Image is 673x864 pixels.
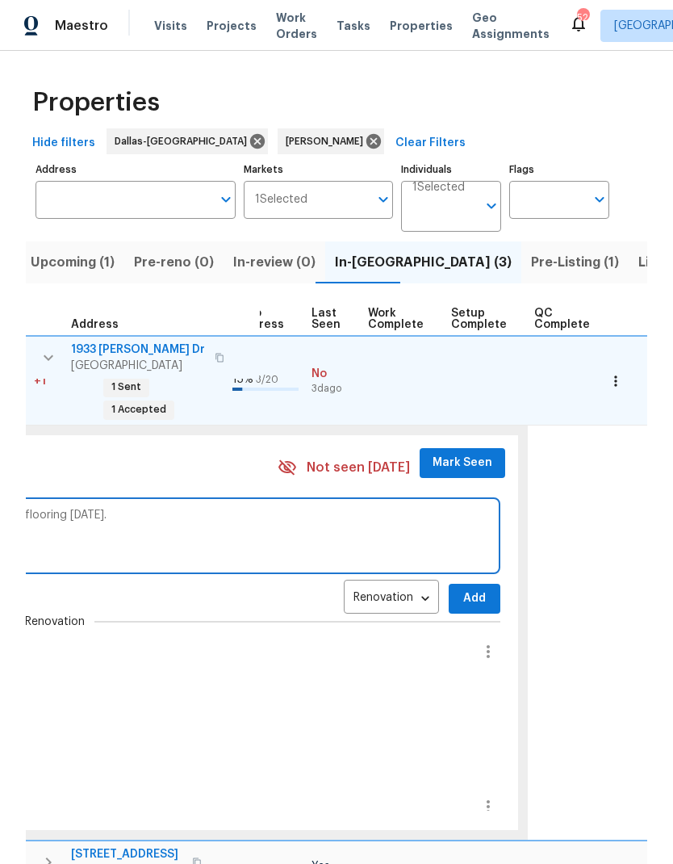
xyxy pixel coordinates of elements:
[344,585,439,612] div: Renovation
[215,188,237,211] button: Open
[71,319,119,330] span: Address
[32,94,160,111] span: Properties
[134,251,214,274] span: Pre-reno (0)
[401,165,501,174] label: Individuals
[577,10,588,26] div: 52
[34,375,46,387] span: +1
[368,308,424,330] span: Work Complete
[36,165,236,174] label: Address
[433,453,492,473] span: Mark Seen
[286,133,370,149] span: [PERSON_NAME]
[244,165,394,174] label: Markets
[451,308,507,330] span: Setup Complete
[207,18,257,34] span: Projects
[412,181,465,195] span: 1 Selected
[480,195,503,217] button: Open
[509,165,609,174] label: Flags
[335,251,512,274] span: In-[GEOGRAPHIC_DATA] (3)
[588,188,611,211] button: Open
[71,358,205,374] span: [GEOGRAPHIC_DATA]
[105,380,148,394] span: 1 Sent
[531,251,619,274] span: Pre-Listing (1)
[115,133,253,149] span: Dallas-[GEOGRAPHIC_DATA]
[256,375,278,384] span: 3 / 20
[420,448,505,478] button: Mark Seen
[154,18,187,34] span: Visits
[311,308,341,330] span: Last Seen
[462,589,487,609] span: Add
[311,382,355,396] span: 3d ago
[71,342,205,358] span: 1933 [PERSON_NAME] Dr
[449,584,500,614] button: Add
[389,128,472,158] button: Clear Filters
[395,133,466,153] span: Clear Filters
[472,10,550,42] span: Geo Assignments
[255,193,307,207] span: 1 Selected
[336,20,370,31] span: Tasks
[107,128,268,154] div: Dallas-[GEOGRAPHIC_DATA]
[390,18,453,34] span: Properties
[32,133,95,153] span: Hide filters
[276,10,317,42] span: Work Orders
[31,251,115,274] span: Upcoming (1)
[26,128,102,158] button: Hide filters
[534,308,590,330] span: QC Complete
[27,336,97,425] td: 1 day(s) past target finish date
[307,459,410,477] span: Not seen [DATE]
[25,614,85,630] span: Renovation
[278,128,384,154] div: [PERSON_NAME]
[233,251,316,274] span: In-review (0)
[232,374,253,385] span: 15 %
[71,846,182,862] span: [STREET_ADDRESS]
[311,366,355,382] span: No
[105,403,173,417] span: 1 Accepted
[372,188,395,211] button: Open
[55,18,108,34] span: Maestro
